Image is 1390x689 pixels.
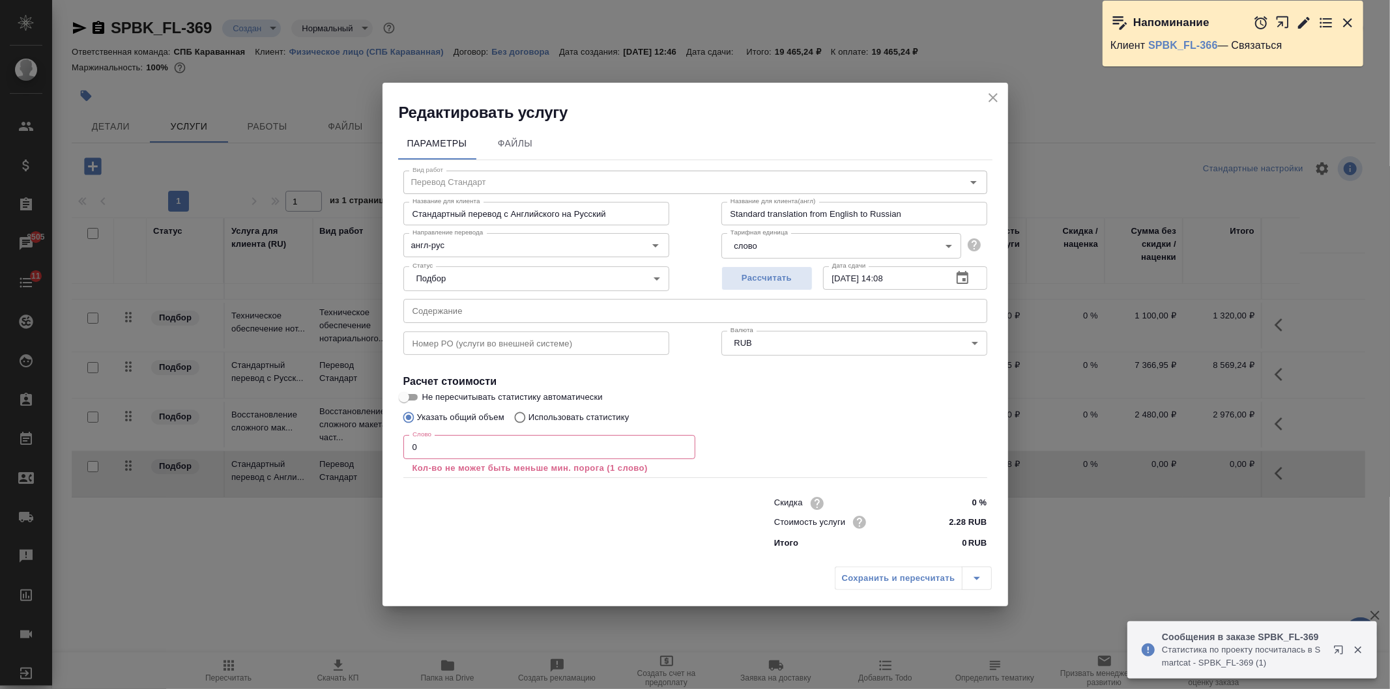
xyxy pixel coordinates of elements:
span: Параметры [406,135,469,152]
button: Перейти в todo [1318,15,1334,31]
button: Отложить [1253,15,1269,31]
h4: Расчет стоимости [403,374,987,389]
p: 0 [963,537,967,550]
div: Подбор [403,266,669,291]
p: Кол-во не может быть меньше мин. порога (1 слово) [413,462,686,475]
button: Закрыть [1344,644,1371,656]
p: RUB [968,537,987,550]
a: SPBK_FL-366 [1148,40,1218,51]
h2: Редактировать услугу [399,102,1008,123]
p: Cтатистика по проекту посчиталась в Smartcat - SPBK_FL-369 (1) [1162,643,1325,669]
button: Закрыть [1340,15,1355,31]
p: Сообщения в заказе SPBK_FL-369 [1162,630,1325,643]
p: Указать общий объем [417,411,504,424]
p: Напоминание [1133,16,1209,29]
button: Открыть в новой вкладке [1275,8,1290,36]
button: Рассчитать [721,266,813,290]
button: Open [646,236,665,255]
p: Использовать статистику [528,411,630,424]
button: RUB [731,337,756,348]
button: слово [731,240,761,251]
button: close [983,88,1003,107]
span: Файлы [484,135,547,152]
button: Открыть в новой вкладке [1325,637,1357,668]
p: Итого [774,537,798,550]
div: split button [835,567,992,590]
p: Скидка [774,496,803,509]
span: Не пересчитывать статистику автоматически [422,391,603,404]
div: RUB [721,331,987,356]
p: Клиент — Связаться [1110,39,1355,52]
div: слово [721,233,961,258]
span: Рассчитать [729,271,805,286]
p: Стоимость услуги [774,516,846,529]
input: ✎ Введи что-нибудь [938,494,987,513]
button: Редактировать [1296,15,1312,31]
button: Подбор [413,273,450,284]
input: ✎ Введи что-нибудь [938,513,987,531]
